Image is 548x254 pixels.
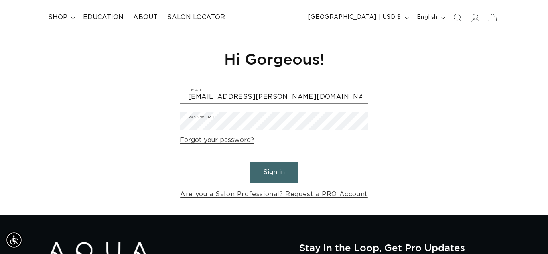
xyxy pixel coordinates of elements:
[250,162,298,183] button: Sign in
[5,231,23,249] div: Accessibility Menu
[303,10,412,25] button: [GEOGRAPHIC_DATA] | USD $
[83,13,124,22] span: Education
[449,9,466,26] summary: Search
[442,167,548,254] iframe: Chat Widget
[180,134,254,146] a: Forgot your password?
[180,85,368,103] input: Email
[299,242,500,253] h2: Stay in the Loop, Get Pro Updates
[180,189,368,200] a: Are you a Salon Professional? Request a PRO Account
[133,13,158,22] span: About
[78,8,128,26] a: Education
[48,13,67,22] span: shop
[180,49,368,69] h1: Hi Gorgeous!
[43,8,78,26] summary: shop
[412,10,449,25] button: English
[417,13,438,22] span: English
[167,13,225,22] span: Salon Locator
[162,8,230,26] a: Salon Locator
[128,8,162,26] a: About
[308,13,401,22] span: [GEOGRAPHIC_DATA] | USD $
